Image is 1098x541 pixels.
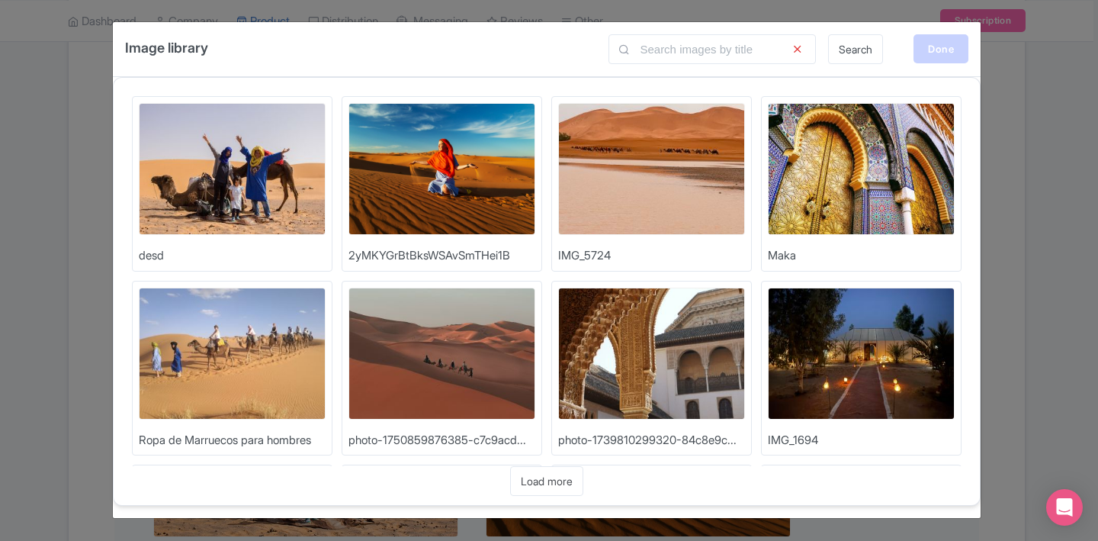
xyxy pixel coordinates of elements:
div: Open Intercom Messenger [1046,489,1083,526]
div: IMG_1694 [768,432,818,449]
img: rsax0dsbaz0uzn7t1xnk.jpg [768,288,955,420]
a: Search [828,34,883,64]
h4: Image library [125,34,208,61]
a: Load more [510,466,583,496]
input: Search images by title [608,34,816,64]
div: Ropa de Marruecos para hombres [139,432,311,449]
img: Maka_meajac.jpg [768,103,955,235]
img: tfywoxhrcpoytjaekowz.jpg [139,288,326,420]
img: kj9l64tc7chnrmzrdtmw.jpg [558,103,745,235]
div: Done [913,34,968,63]
div: photo-1739810299320-84c8e9c... [558,432,737,449]
div: desd [139,247,164,265]
img: x4ff9a5wqxinqlxu0zai.png [348,103,535,235]
img: am7rxi5dxr31bthbbsbx.jpg [348,288,535,420]
img: msnjla6xl9ckq9hcbu5h.jpg [139,103,326,235]
img: ilr7xg7hgpberc1j3pcm.jpg [558,288,745,420]
div: IMG_5724 [558,247,611,265]
div: 2yMKYGrBtBksWSAvSmTHei1B [348,247,510,265]
div: photo-1750859876385-c7c9acd... [348,432,526,449]
div: Maka [768,247,796,265]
